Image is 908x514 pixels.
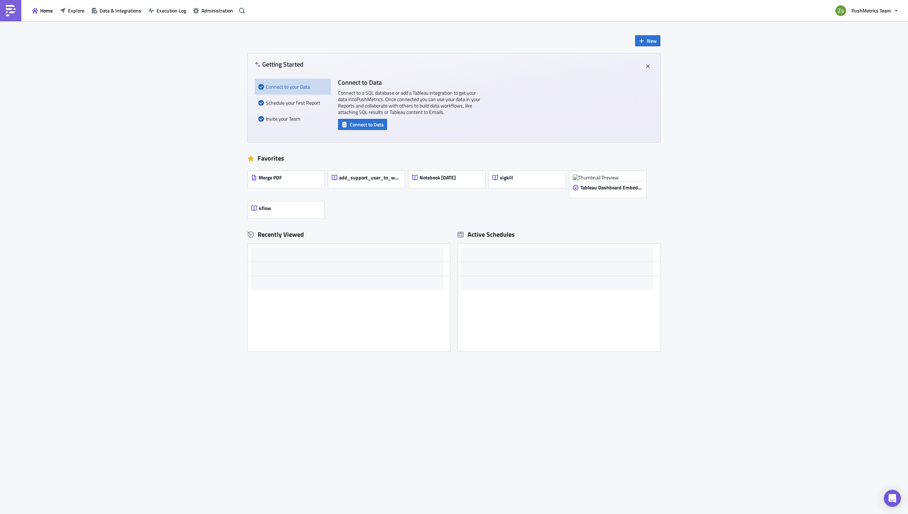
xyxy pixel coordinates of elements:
h4: Getting Started [255,61,303,68]
div: Schedule your first Report [258,95,327,111]
button: Administration [190,5,237,16]
a: Merge PDF [248,167,328,198]
button: Connect to Data [338,119,387,130]
button: Data & Integrations [88,5,145,16]
button: PushMetrics Team [831,3,903,19]
h4: Connect to Data [338,79,480,86]
a: add_support_user_to_workspace [328,167,408,198]
a: Thumbnail PreviewTableau Dashboard Embed [DATE] [569,167,650,198]
button: New [635,35,660,46]
div: Connect to your Data [258,79,327,95]
div: Active Schedules [458,230,515,238]
div: Recently Viewed [248,229,450,240]
span: sigkill [500,174,513,181]
button: Explore [56,5,88,16]
span: Notebook [DATE] [419,174,456,181]
span: add_support_user_to_workspace [339,174,401,181]
span: Administration [201,7,233,14]
span: Data & Integrations [100,7,141,14]
p: Connect to a SQL database or add a Tableau integration to get your data into PushMetrics . Once c... [338,90,480,115]
span: PushMetrics Team [851,7,891,14]
a: 4flow [248,198,328,219]
span: 4flow [259,205,271,211]
a: sigkill [489,167,569,198]
img: Avatar [835,5,847,17]
span: Merge PDF [259,174,282,181]
div: Open Intercom Messenger [884,490,901,507]
span: Home [40,7,53,14]
a: Notebook [DATE] [408,167,489,198]
span: Connect to Data [350,121,384,128]
button: Execution Log [145,5,190,16]
span: New [647,37,657,44]
span: Execution Log [157,7,186,14]
span: Explore [68,7,84,14]
div: Invite your Team [258,111,327,127]
div: Favorites [248,153,660,164]
button: Home [28,5,56,16]
a: Connect to Data [338,120,387,127]
img: PushMetrics [5,5,16,16]
span: Tableau Dashboard Embed [DATE] [580,184,642,191]
img: Thumbnail Preview [573,174,643,181]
